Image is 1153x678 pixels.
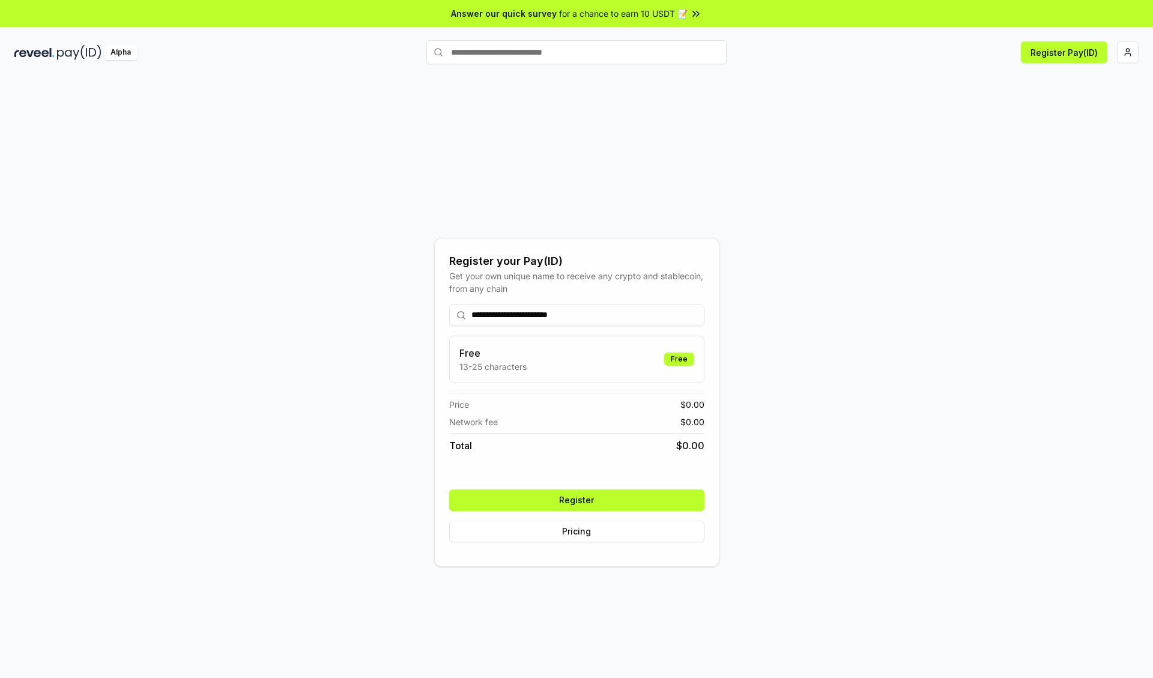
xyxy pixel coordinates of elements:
[676,438,704,453] span: $ 0.00
[559,7,688,20] span: for a chance to earn 10 USDT 📝
[104,45,138,60] div: Alpha
[449,489,704,511] button: Register
[449,270,704,295] div: Get your own unique name to receive any crypto and stablecoin, from any chain
[449,253,704,270] div: Register your Pay(ID)
[451,7,557,20] span: Answer our quick survey
[449,398,469,411] span: Price
[664,353,694,366] div: Free
[449,521,704,542] button: Pricing
[1021,41,1107,63] button: Register Pay(ID)
[449,416,498,428] span: Network fee
[459,360,527,373] p: 13-25 characters
[459,346,527,360] h3: Free
[680,416,704,428] span: $ 0.00
[57,45,101,60] img: pay_id
[14,45,55,60] img: reveel_dark
[449,438,472,453] span: Total
[680,398,704,411] span: $ 0.00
